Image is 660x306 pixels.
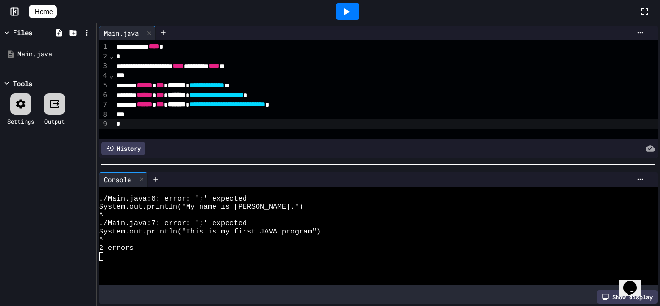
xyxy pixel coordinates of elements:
span: ^ [99,236,103,244]
span: ^ [99,211,103,219]
div: 8 [99,110,109,119]
div: Tools [13,78,32,88]
div: 1 [99,42,109,52]
div: 5 [99,81,109,90]
div: Console [99,175,136,185]
div: 7 [99,100,109,110]
div: Output [44,117,65,126]
span: 2 errors [99,244,134,252]
a: Home [29,5,57,18]
div: To enrich screen reader interactions, please activate Accessibility in Grammarly extension settings [114,40,658,139]
div: Console [99,172,148,187]
div: 9 [99,119,109,129]
div: 3 [99,61,109,71]
span: Fold line [109,72,114,79]
span: System.out.println("This is my first JAVA program") [99,228,321,236]
div: 6 [99,90,109,100]
div: 4 [99,71,109,81]
span: ./Main.java:7: error: ';' expected [99,219,247,228]
div: Main.java [99,28,143,38]
span: Home [35,7,53,16]
iframe: chat widget [619,267,650,296]
div: 2 [99,52,109,61]
div: Show display [597,290,658,304]
span: System.out.println("My name is [PERSON_NAME].") [99,203,303,211]
div: Files [13,28,32,38]
span: Fold line [109,52,114,60]
div: Main.java [17,49,93,59]
div: History [101,142,145,155]
div: Main.java [99,26,156,40]
span: ./Main.java:6: error: ';' expected [99,195,247,203]
div: Settings [7,117,34,126]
